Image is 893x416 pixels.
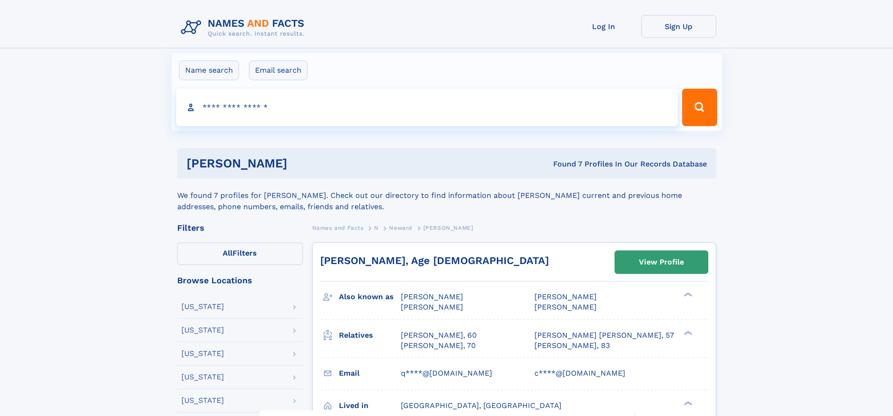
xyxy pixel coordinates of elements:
label: Email search [249,61,308,80]
div: [US_STATE] [181,350,224,357]
a: View Profile [615,251,708,273]
span: [PERSON_NAME] [401,292,463,301]
a: [PERSON_NAME], Age [DEMOGRAPHIC_DATA] [320,255,549,266]
div: [US_STATE] [181,303,224,310]
a: Names and Facts [312,222,364,234]
span: [PERSON_NAME] [534,292,597,301]
div: View Profile [639,251,684,273]
a: Log In [566,15,641,38]
a: Neward [389,222,413,234]
div: Found 7 Profiles In Our Records Database [420,159,707,169]
span: Neward [389,225,413,231]
label: Name search [179,61,239,80]
div: ❯ [682,292,693,298]
div: ❯ [682,330,693,336]
div: Browse Locations [177,276,303,285]
span: [PERSON_NAME] [534,303,597,311]
a: [PERSON_NAME] [PERSON_NAME], 57 [534,330,674,340]
a: [PERSON_NAME], 60 [401,330,477,340]
span: N [374,225,379,231]
div: [US_STATE] [181,373,224,381]
span: [PERSON_NAME] [401,303,463,311]
a: N [374,222,379,234]
h3: Lived in [339,398,401,414]
div: ❯ [682,400,693,406]
h1: [PERSON_NAME] [187,158,420,169]
a: [PERSON_NAME], 70 [401,340,476,351]
div: We found 7 profiles for [PERSON_NAME]. Check out our directory to find information about [PERSON_... [177,179,716,212]
span: [GEOGRAPHIC_DATA], [GEOGRAPHIC_DATA] [401,401,562,410]
h3: Also known as [339,289,401,305]
h3: Email [339,365,401,381]
a: [PERSON_NAME], 83 [534,340,610,351]
div: [US_STATE] [181,397,224,404]
div: Filters [177,224,303,232]
label: Filters [177,242,303,265]
h3: Relatives [339,327,401,343]
span: [PERSON_NAME] [423,225,473,231]
a: Sign Up [641,15,716,38]
input: search input [176,89,678,126]
div: [US_STATE] [181,326,224,334]
span: All [223,249,233,257]
img: Logo Names and Facts [177,15,312,40]
button: Search Button [682,89,717,126]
